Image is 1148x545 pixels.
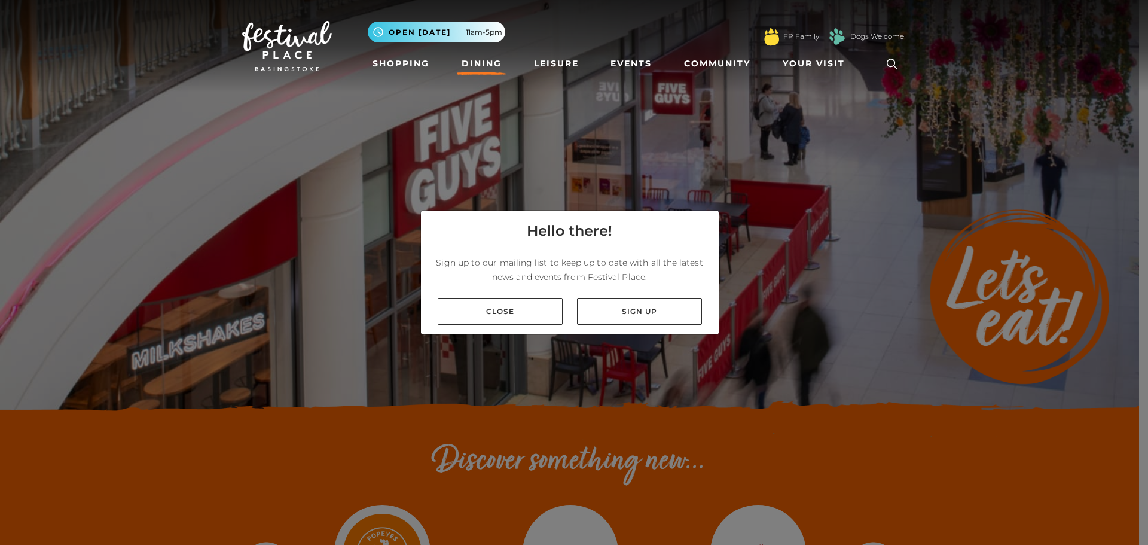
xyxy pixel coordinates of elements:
a: Close [438,298,563,325]
img: Festival Place Logo [242,21,332,71]
span: 11am-5pm [466,27,502,38]
a: Dogs Welcome! [850,31,906,42]
a: FP Family [783,31,819,42]
p: Sign up to our mailing list to keep up to date with all the latest news and events from Festival ... [430,255,709,284]
a: Sign up [577,298,702,325]
a: Your Visit [778,53,856,75]
button: Open [DATE] 11am-5pm [368,22,505,42]
a: Shopping [368,53,434,75]
span: Open [DATE] [389,27,451,38]
a: Dining [457,53,506,75]
h4: Hello there! [527,220,612,242]
a: Community [679,53,755,75]
a: Leisure [529,53,584,75]
a: Events [606,53,657,75]
span: Your Visit [783,57,845,70]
